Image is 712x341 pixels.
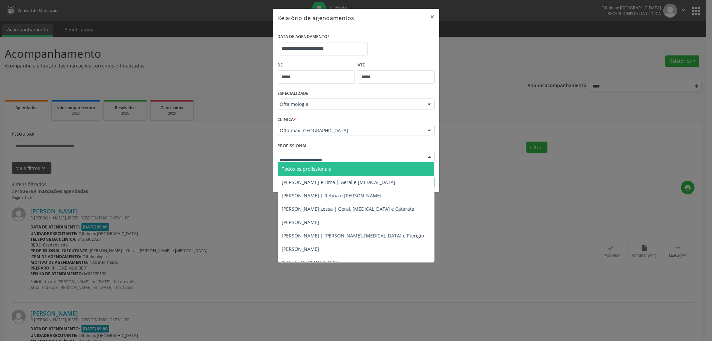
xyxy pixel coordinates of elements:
label: ATÉ [358,60,435,70]
span: Oftalmax [GEOGRAPHIC_DATA] [280,127,421,134]
span: Inativa - [PERSON_NAME] [282,259,339,266]
span: Oftalmologia [280,101,421,108]
span: Todos os profissionais [282,166,331,172]
span: [PERSON_NAME] Lessa | Geral, [MEDICAL_DATA] e Catarata [282,206,415,212]
span: [PERSON_NAME] [282,219,319,225]
span: [PERSON_NAME] e Lima | Geral e [MEDICAL_DATA] [282,179,396,185]
label: ESPECIALIDADE [278,89,309,99]
span: [PERSON_NAME] | Retina e [PERSON_NAME] [282,192,382,199]
label: PROFISSIONAL [278,141,308,151]
button: Close [426,9,439,25]
span: [PERSON_NAME] [282,246,319,252]
label: De [278,60,354,70]
label: DATA DE AGENDAMENTO [278,32,330,42]
span: [PERSON_NAME] | [PERSON_NAME], [MEDICAL_DATA] e Pterígio [282,232,424,239]
h5: Relatório de agendamentos [278,13,354,22]
label: CLÍNICA [278,115,296,125]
